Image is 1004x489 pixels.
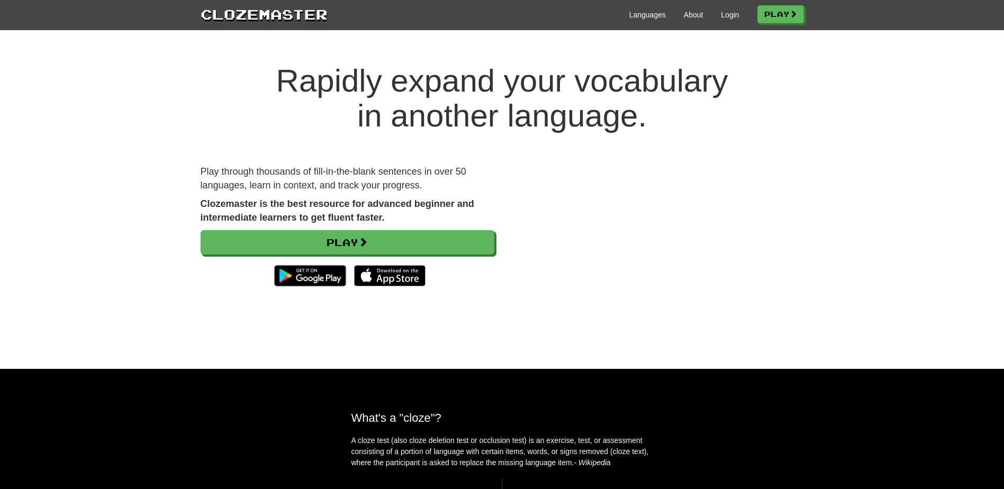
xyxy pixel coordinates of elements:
em: - Wikipedia [574,458,611,467]
p: Play through thousands of fill-in-the-blank sentences in over 50 languages, learn in context, and... [201,165,494,192]
a: Clozemaster [201,4,328,24]
p: A cloze test (also cloze deletion test or occlusion test) is an exercise, test, or assessment con... [351,435,653,468]
a: Languages [629,10,666,20]
a: Play [201,230,494,255]
a: Login [721,10,739,20]
img: Download_on_the_App_Store_Badge_US-UK_135x40-25178aeef6eb6b83b96f5f2d004eda3bffbb37122de64afbaef7... [354,265,426,286]
h2: What's a "cloze"? [351,411,653,424]
img: Get it on Google Play [269,260,351,292]
a: About [684,10,703,20]
a: Play [757,5,804,23]
strong: Clozemaster is the best resource for advanced beginner and intermediate learners to get fluent fa... [201,198,474,223]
